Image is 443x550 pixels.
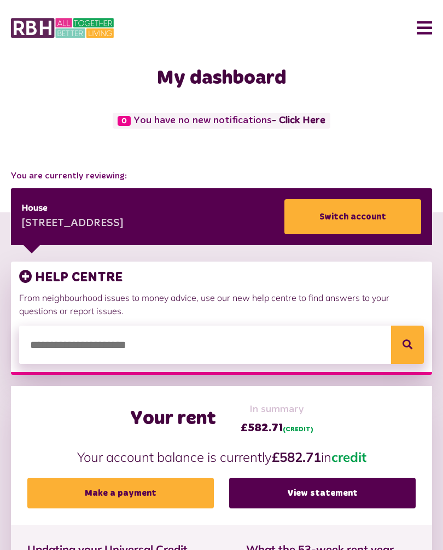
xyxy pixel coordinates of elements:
[272,449,321,465] strong: £582.71
[113,113,330,129] span: You have no new notifications
[27,478,214,508] a: Make a payment
[331,449,366,465] span: credit
[11,67,432,90] h1: My dashboard
[11,170,432,183] span: You are currently reviewing:
[272,115,325,125] a: - Click Here
[19,291,424,317] p: From neighbourhood issues to money advice, use our new help centre to find answers to your questi...
[22,202,124,215] div: House
[22,216,124,232] div: [STREET_ADDRESS]
[284,199,421,234] a: Switch account
[283,426,313,433] span: (CREDIT)
[130,407,216,431] h2: Your rent
[19,270,424,286] h3: HELP CENTRE
[27,447,416,467] p: Your account balance is currently in
[241,402,313,417] span: In summary
[11,16,114,39] img: MyRBH
[118,116,131,126] span: 0
[229,478,416,508] a: View statement
[241,420,313,436] span: £582.71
